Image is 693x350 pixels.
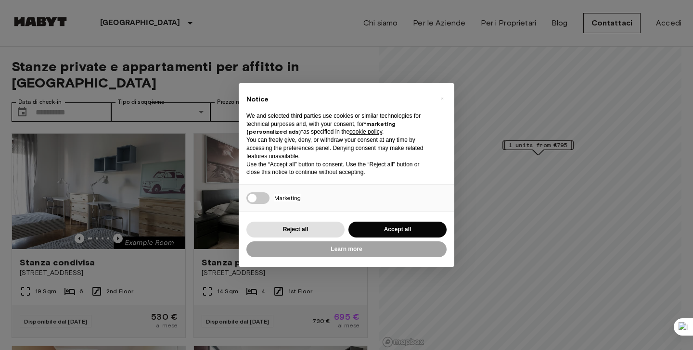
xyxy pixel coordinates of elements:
button: Reject all [246,222,345,237]
button: Close this notice [434,91,449,106]
p: You can freely give, deny, or withdraw your consent at any time by accessing the preferences pane... [246,136,431,160]
a: cookie policy [349,128,382,135]
p: We and selected third parties use cookies or similar technologies for technical purposes and, wit... [246,112,431,136]
strong: “marketing (personalized ads)” [246,120,396,136]
span: × [440,93,444,104]
span: Marketing [274,194,301,201]
h2: Notice [246,95,431,104]
button: Learn more [246,241,447,257]
button: Accept all [348,222,447,237]
p: Use the “Accept all” button to consent. Use the “Reject all” button or close this notice to conti... [246,161,431,177]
